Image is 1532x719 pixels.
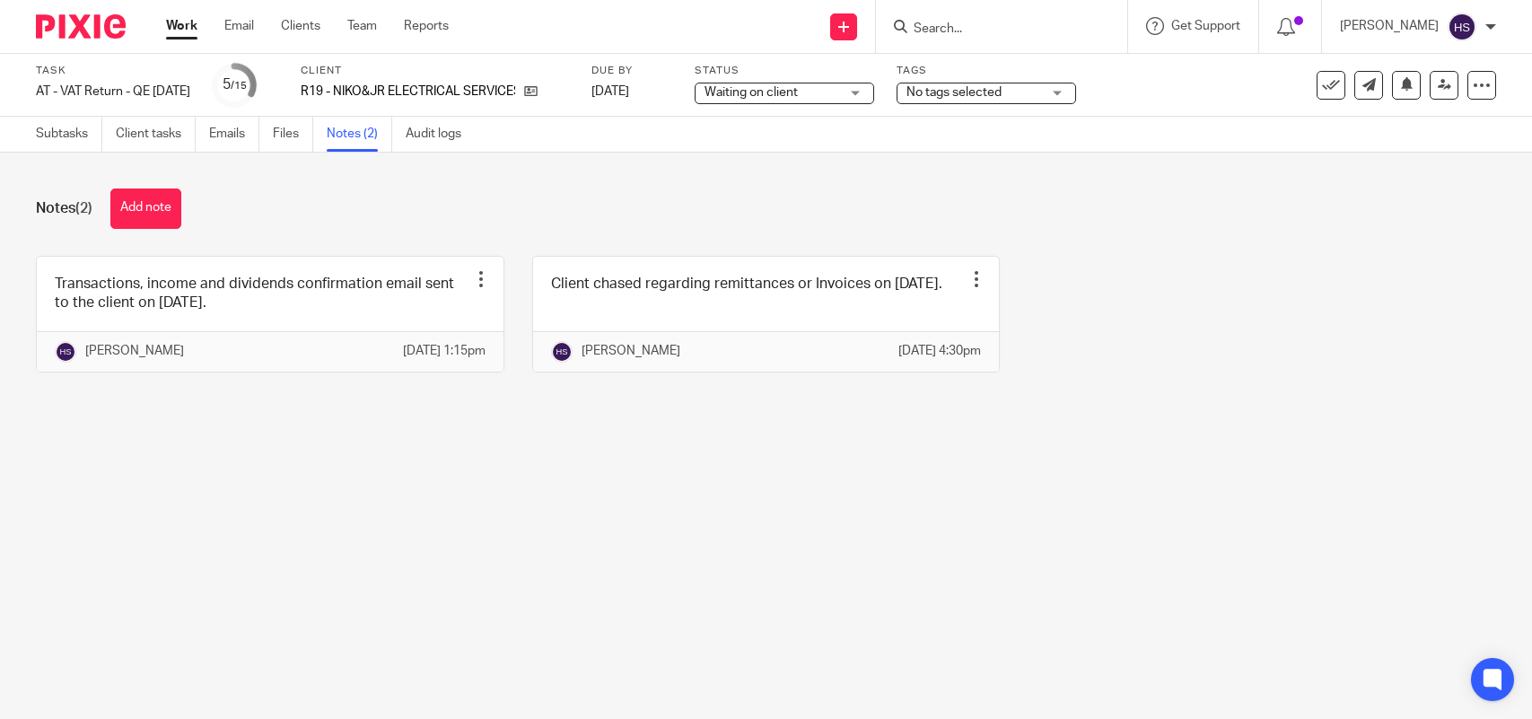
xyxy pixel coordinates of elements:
a: Email [224,17,254,35]
span: Get Support [1171,20,1240,32]
small: /15 [231,81,247,91]
span: No tags selected [906,86,1002,99]
p: R19 - NIKO&JR ELECTRICAL SERVICES LTD [301,83,515,101]
label: Status [695,64,874,78]
input: Search [912,22,1073,38]
label: Task [36,64,190,78]
span: [DATE] [591,85,629,98]
a: Clients [281,17,320,35]
a: Client tasks [116,117,196,152]
label: Client [301,64,569,78]
label: Due by [591,64,672,78]
a: Notes (2) [327,117,392,152]
p: [PERSON_NAME] [582,342,680,360]
h1: Notes [36,199,92,218]
p: [DATE] 1:15pm [403,342,486,360]
label: Tags [897,64,1076,78]
a: Emails [209,117,259,152]
span: Waiting on client [705,86,798,99]
img: svg%3E [1448,13,1476,41]
a: Files [273,117,313,152]
img: svg%3E [551,341,573,363]
a: Work [166,17,197,35]
a: Subtasks [36,117,102,152]
button: Add note [110,189,181,229]
a: Team [347,17,377,35]
div: AT - VAT Return - QE [DATE] [36,83,190,101]
p: [DATE] 4:30pm [898,342,981,360]
a: Audit logs [406,117,475,152]
img: svg%3E [55,341,76,363]
p: [PERSON_NAME] [1340,17,1439,35]
a: Reports [404,17,449,35]
div: 5 [223,75,247,95]
span: (2) [75,201,92,215]
div: AT - VAT Return - QE 31-07-2025 [36,83,190,101]
img: Pixie [36,14,126,39]
p: [PERSON_NAME] [85,342,184,360]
